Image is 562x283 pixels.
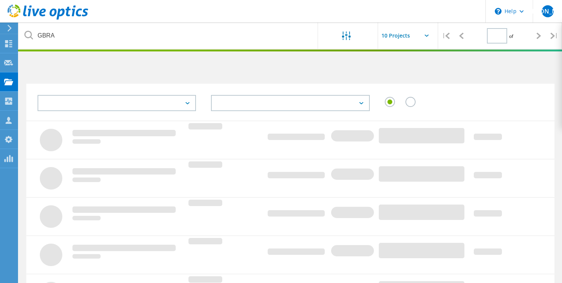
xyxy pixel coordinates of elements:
a: Live Optics Dashboard [8,16,88,21]
svg: \n [495,8,502,15]
div: | [547,23,562,49]
span: of [509,33,513,39]
input: undefined [19,23,318,49]
div: | [438,23,454,49]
